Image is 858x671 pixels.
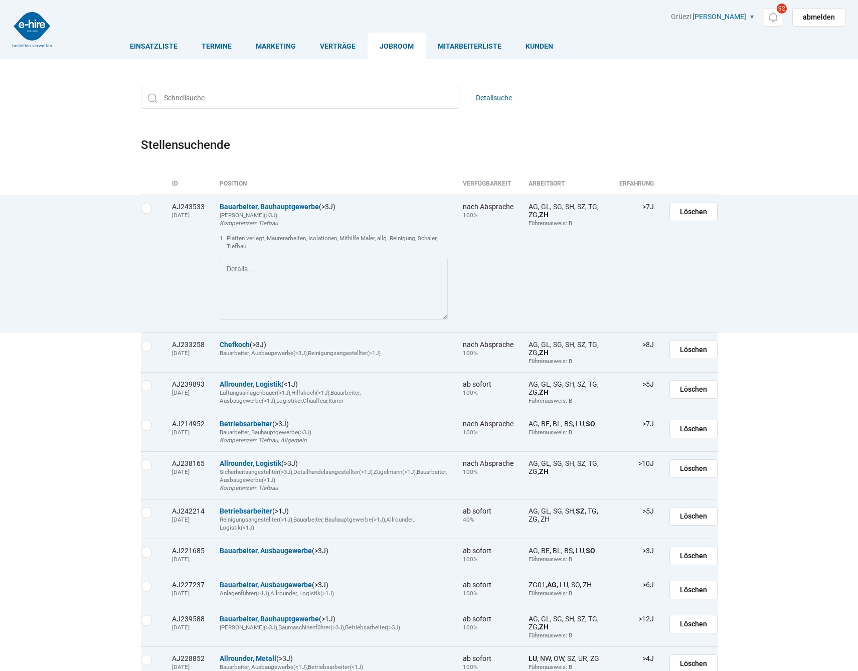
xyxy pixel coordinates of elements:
small: 100% [463,590,478,597]
small: 100% [463,468,478,475]
small: 100% [463,624,478,631]
span: Zügelmann [374,468,402,475]
small: (>3J), (>3J), (>3J) [220,624,400,631]
div: AG, GL, SG, SH, SZ, TG, ZG, [529,341,605,357]
span: Reinigungsangestellter [220,516,279,523]
div: AJ228852 [172,654,205,662]
a: Detailsuche [476,87,512,109]
small: 100% [463,212,478,219]
span: Wohnort [547,581,557,589]
span: [PERSON_NAME] [220,212,264,219]
div: AJ239588 [172,615,205,623]
a: Betriebsarbeiter [220,420,272,428]
a: Betriebsarbeiter [220,507,272,515]
div: ab sofort [463,380,513,388]
small: [DATE] [172,663,190,670]
span: Logistiker [276,397,302,404]
div: (>3J) [220,341,448,349]
div: (>1J) [220,507,448,515]
small: Führerausweis: B [529,358,572,365]
small: [DATE] [172,624,190,631]
div: (>1J) [220,615,448,623]
div: (>3J) [220,654,448,662]
small: [DATE] [172,590,190,597]
small: (>3J), (>1J), (>1J), (<1J) [220,468,447,483]
span: Bauarbeiter, Ausbaugewerbe [220,468,447,483]
small: Führerausweis: B [529,556,572,563]
td: >6J [612,573,661,607]
i: Kompetenzen: Tiefbau, Allgemein [220,437,306,444]
div: ab sofort [463,654,513,662]
small: [DATE] [172,556,190,563]
div: ab sofort [463,581,513,589]
img: logo2.png [13,12,52,47]
div: (>3J) [220,581,448,589]
div: (>3J) [220,203,448,211]
a: Löschen [669,459,718,478]
span: Wohnort [539,349,549,357]
span: Betriebsarbeiter [345,624,387,631]
span: [PERSON_NAME] [220,624,264,631]
span: Wohnort [539,467,549,475]
span: Hilfskoch [291,389,316,396]
a: Termine [190,33,244,59]
div: Grüezi [671,13,845,27]
td: >7J [612,412,661,451]
small: 100% [463,663,478,670]
small: Platten verlegt, Maurerarbeiten, Isolationen, Mithilfe Maler, allg. Reinigung, Schaler, Tiefbau [227,235,437,250]
a: Bauarbeiter, Bauhauptgewerbe [220,615,319,623]
td: >3J [612,539,661,573]
th: Erfahrung [612,180,661,195]
small: (>3J), (>1J) [220,350,381,357]
div: , NW, OW, SZ, UR, ZG [529,654,605,662]
small: [DATE] [172,389,190,396]
div: ab sofort [463,507,513,515]
i: Kompetenzen: Tiefbau [220,484,278,491]
a: Löschen [669,420,718,438]
a: Mitarbeiterliste [426,33,513,59]
span: Baumaschinenführer [278,624,330,631]
a: Einsatzliste [118,33,190,59]
div: AG, GL, SG, SH, SZ, TG, ZG, [529,380,605,396]
small: (>3J) [220,212,277,219]
small: Führerausweis: B [529,590,572,597]
span: Kurier [328,397,344,404]
a: [PERSON_NAME] [693,13,746,21]
small: [DATE] [172,429,190,436]
th: Arbeitsort [521,180,612,195]
div: (<1J) [220,380,448,388]
a: Löschen [669,581,718,599]
a: Kunden [513,33,565,59]
span: Anlagenführer [220,590,256,597]
small: (>3J) [220,429,311,436]
span: Reinigungsangestellter [308,350,367,357]
div: AG, BE, BL, BS, LU, [529,420,605,428]
td: >5J [612,372,661,412]
h1: Stellensuchende [141,134,718,155]
div: ab sofort [463,547,513,555]
small: 1. [220,235,225,242]
span: Wohnort [539,388,549,396]
span: Chauffeur [303,397,327,404]
small: Führerausweis: B [529,632,572,639]
a: Allrounder, Metall [220,654,276,662]
a: Löschen [669,341,718,359]
div: AJ242214 [172,507,205,515]
small: [DATE] [172,468,190,475]
a: Löschen [669,547,718,565]
a: Jobroom [368,33,426,59]
small: 100% [463,429,478,436]
span: Bauarbeiter, Bauhauptgewerbe [220,429,298,436]
span: Wohnort [539,211,549,219]
small: (>1J), (>1J), (>1J), , , [220,389,361,404]
small: 100% [463,556,478,563]
a: Bauarbeiter, Bauhauptgewerbe [220,203,319,211]
small: [DATE] [172,212,190,219]
td: >12J [612,607,661,646]
a: Chefkoch [220,341,250,349]
small: [DATE] [172,516,190,523]
small: [DATE] [172,350,190,357]
a: Verträge [308,33,368,59]
i: Kompetenzen: Tiefbau [220,220,278,227]
span: Wohnort [586,547,595,555]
